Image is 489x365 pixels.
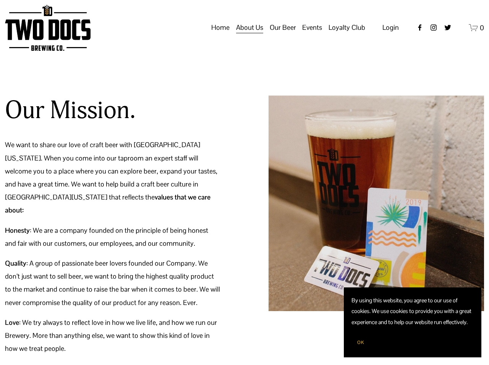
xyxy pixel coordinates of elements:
strong: Love [5,318,19,327]
p: : We are a company founded on the principle of being honest and fair with our customers, our empl... [5,224,220,250]
a: folder dropdown [302,20,322,35]
p: : A group of passionate beer lovers founded our Company. We don’t just want to sell beer, we want... [5,257,220,309]
a: Login [382,21,399,34]
span: Events [302,21,322,34]
p: We want to share our love of craft beer with [GEOGRAPHIC_DATA][US_STATE]. When you come into our ... [5,138,220,217]
span: Loyalty Club [329,21,365,34]
a: folder dropdown [329,20,365,35]
section: Cookie banner [344,287,481,357]
a: Home [211,20,230,35]
span: 0 [480,23,484,32]
p: By using this website, you agree to our use of cookies. We use cookies to provide you with a grea... [351,295,474,328]
strong: Quality [5,259,26,268]
p: : We try always to reflect love in how we live life, and how we run our Brewery. More than anythi... [5,316,220,355]
strong: Honesty [5,226,30,235]
a: instagram-unauth [430,24,437,31]
a: Facebook [416,24,424,31]
a: folder dropdown [236,20,263,35]
a: folder dropdown [270,20,296,35]
a: twitter-unauth [444,24,452,31]
span: About Us [236,21,263,34]
h2: Our Mission. [5,96,136,125]
span: Login [382,23,399,32]
img: Two Docs Brewing Co. [5,5,91,51]
a: 0 items in cart [469,23,484,32]
span: OK [357,339,364,346]
span: Our Beer [270,21,296,34]
button: OK [351,335,370,350]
